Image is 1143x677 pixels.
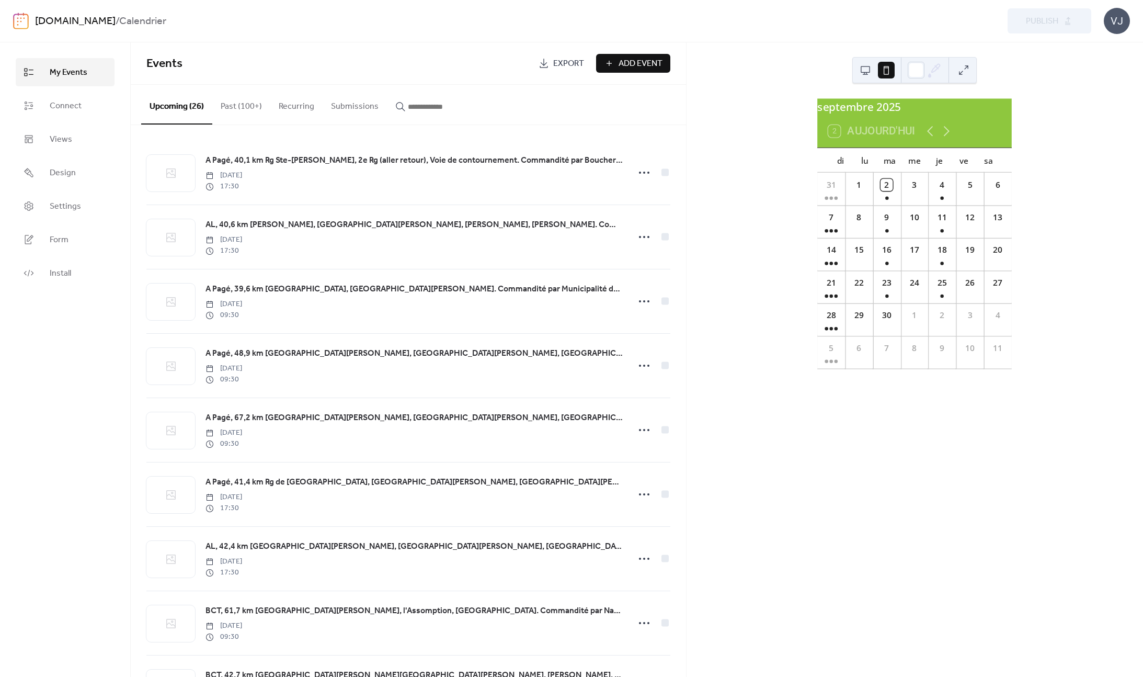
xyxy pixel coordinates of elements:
[992,342,1004,354] div: 11
[205,503,242,514] span: 17:30
[964,309,976,321] div: 3
[909,244,921,256] div: 17
[205,219,623,231] span: AL, 40,6 km [PERSON_NAME], [GEOGRAPHIC_DATA][PERSON_NAME], [PERSON_NAME], [PERSON_NAME]. Commandi...
[13,13,29,29] img: logo
[50,200,81,213] span: Settings
[205,476,623,489] a: A Pagé, 41,4 km Rg de [GEOGRAPHIC_DATA], [GEOGRAPHIC_DATA][PERSON_NAME], [GEOGRAPHIC_DATA][PERSON...
[964,342,976,354] div: 10
[205,218,623,232] a: AL, 40,6 km [PERSON_NAME], [GEOGRAPHIC_DATA][PERSON_NAME], [PERSON_NAME], [PERSON_NAME]. Commandi...
[853,211,865,223] div: 8
[881,244,893,256] div: 16
[205,438,242,449] span: 09:30
[205,620,242,631] span: [DATE]
[50,100,82,112] span: Connect
[116,12,119,31] b: /
[119,12,166,31] b: Calendrier
[205,299,242,310] span: [DATE]
[825,179,837,191] div: 31
[853,342,865,354] div: 6
[992,309,1004,321] div: 4
[205,476,623,489] span: A Pagé, 41,4 km Rg de [GEOGRAPHIC_DATA], [GEOGRAPHIC_DATA][PERSON_NAME], [GEOGRAPHIC_DATA][PERSON...
[50,167,76,179] span: Design
[825,211,837,223] div: 7
[596,54,670,73] button: Add Event
[205,492,242,503] span: [DATE]
[992,277,1004,289] div: 27
[881,179,893,191] div: 2
[964,244,976,256] div: 19
[531,54,592,73] a: Export
[205,631,242,642] span: 09:30
[205,283,623,296] span: A Pagé, 39,6 km [GEOGRAPHIC_DATA], [GEOGRAPHIC_DATA][PERSON_NAME]. Commandité par Municipalité de...
[205,412,623,424] span: A Pagé, 67,2 km [GEOGRAPHIC_DATA][PERSON_NAME], [GEOGRAPHIC_DATA][PERSON_NAME], [GEOGRAPHIC_DATA]...
[16,192,115,220] a: Settings
[141,85,212,125] button: Upcoming (26)
[205,540,623,554] a: AL, 42,4 km [GEOGRAPHIC_DATA][PERSON_NAME], [GEOGRAPHIC_DATA][PERSON_NAME], [GEOGRAPHIC_DATA][PER...
[936,277,948,289] div: 25
[16,125,115,153] a: Views
[909,277,921,289] div: 24
[909,342,921,354] div: 8
[16,92,115,120] a: Connect
[205,374,242,385] span: 09:30
[881,277,893,289] div: 23
[992,179,1004,191] div: 6
[992,211,1004,223] div: 13
[825,342,837,354] div: 5
[205,181,242,192] span: 17:30
[205,154,623,167] a: A Pagé, 40,1 km Rg Ste-[PERSON_NAME], 2e Rg (aller retour), Voie de contournement. Commandité par...
[909,211,921,223] div: 10
[146,52,182,75] span: Events
[323,85,387,123] button: Submissions
[936,309,948,321] div: 2
[976,148,1001,173] div: sa
[205,310,242,321] span: 09:30
[902,148,927,173] div: me
[964,179,976,191] div: 5
[16,159,115,187] a: Design
[964,277,976,289] div: 26
[619,58,662,70] span: Add Event
[16,58,115,86] a: My Events
[936,244,948,256] div: 18
[50,234,68,246] span: Form
[936,211,948,223] div: 11
[205,604,623,618] a: BCT, 61,7 km [GEOGRAPHIC_DATA][PERSON_NAME], l'Assomption, [GEOGRAPHIC_DATA]. Commandité par Napa...
[853,277,865,289] div: 22
[936,342,948,354] div: 9
[853,179,865,191] div: 1
[50,66,87,79] span: My Events
[205,605,623,617] span: BCT, 61,7 km [GEOGRAPHIC_DATA][PERSON_NAME], l'Assomption, [GEOGRAPHIC_DATA]. Commandité par Napa...
[1104,8,1130,34] div: VJ
[964,211,976,223] div: 12
[881,342,893,354] div: 7
[205,234,242,245] span: [DATE]
[205,427,242,438] span: [DATE]
[881,211,893,223] div: 9
[16,259,115,287] a: Install
[35,12,116,31] a: [DOMAIN_NAME]
[205,245,242,256] span: 17:30
[927,148,952,173] div: je
[205,411,623,425] a: A Pagé, 67,2 km [GEOGRAPHIC_DATA][PERSON_NAME], [GEOGRAPHIC_DATA][PERSON_NAME], [GEOGRAPHIC_DATA]...
[16,225,115,254] a: Form
[853,309,865,321] div: 29
[205,363,242,374] span: [DATE]
[817,98,1012,115] div: septembre 2025
[878,148,902,173] div: ma
[205,170,242,181] span: [DATE]
[212,85,270,123] button: Past (100+)
[553,58,584,70] span: Export
[853,148,877,173] div: lu
[205,567,242,578] span: 17:30
[909,309,921,321] div: 1
[825,277,837,289] div: 21
[992,244,1004,256] div: 20
[936,179,948,191] div: 4
[853,244,865,256] div: 15
[205,347,623,360] a: A Pagé, 48,9 km [GEOGRAPHIC_DATA][PERSON_NAME], [GEOGRAPHIC_DATA][PERSON_NAME], [GEOGRAPHIC_DATA]...
[828,148,853,173] div: di
[952,148,976,173] div: ve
